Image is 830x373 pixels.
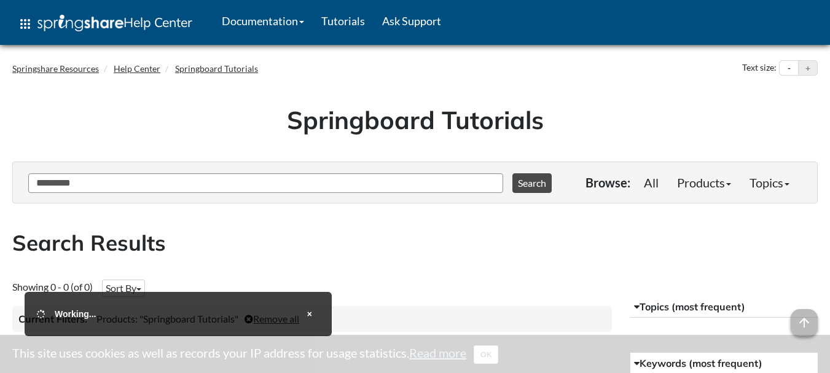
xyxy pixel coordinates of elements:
[12,63,99,74] a: Springshare Resources
[799,61,817,76] button: Increase text size
[791,310,818,325] a: arrow_upward
[668,170,740,195] a: Products
[313,6,374,36] a: Tutorials
[12,281,93,293] span: Showing 0 - 0 (of 0)
[123,14,192,30] span: Help Center
[635,170,668,195] a: All
[585,174,630,191] p: Browse:
[18,312,87,326] h3: Current Filters
[12,228,818,258] h2: Search Results
[9,6,201,42] a: apps Help Center
[780,61,798,76] button: Decrease text size
[37,15,123,31] img: Springshare
[22,103,808,137] h1: Springboard Tutorials
[374,6,450,36] a: Ask Support
[175,63,258,74] a: Springboard Tutorials
[18,17,33,31] span: apps
[630,296,818,318] button: Topics (most frequent)
[512,173,552,193] button: Search
[213,6,313,36] a: Documentation
[740,170,799,195] a: Topics
[102,280,145,297] button: Sort By
[114,63,160,74] a: Help Center
[300,304,319,324] button: Close
[55,309,96,319] span: Working...
[740,60,779,76] div: Text size:
[791,309,818,336] span: arrow_upward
